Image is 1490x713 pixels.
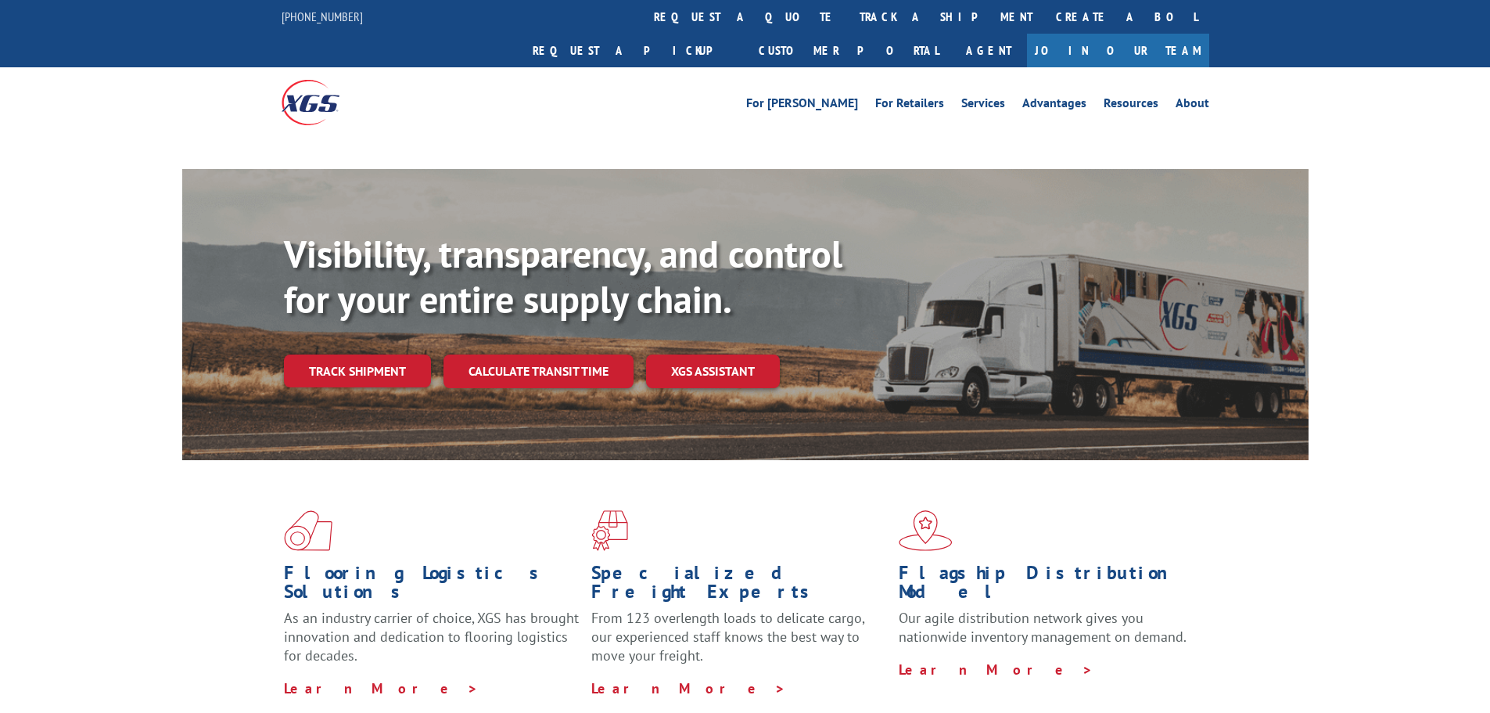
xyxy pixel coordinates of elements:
[950,34,1027,67] a: Agent
[646,355,780,388] a: XGS ASSISTANT
[284,609,579,664] span: As an industry carrier of choice, XGS has brought innovation and dedication to flooring logistics...
[1104,97,1158,114] a: Resources
[875,97,944,114] a: For Retailers
[282,9,363,24] a: [PHONE_NUMBER]
[284,564,580,609] h1: Flooring Logistics Solutions
[591,679,786,697] a: Learn More >
[284,355,431,387] a: Track shipment
[899,564,1194,609] h1: Flagship Distribution Model
[591,609,887,679] p: From 123 overlength loads to delicate cargo, our experienced staff knows the best way to move you...
[1027,34,1209,67] a: Join Our Team
[443,355,634,388] a: Calculate transit time
[899,510,953,551] img: xgs-icon-flagship-distribution-model-red
[284,510,332,551] img: xgs-icon-total-supply-chain-intelligence-red
[591,510,628,551] img: xgs-icon-focused-on-flooring-red
[899,661,1093,679] a: Learn More >
[899,609,1187,646] span: Our agile distribution network gives you nationwide inventory management on demand.
[1176,97,1209,114] a: About
[284,229,842,323] b: Visibility, transparency, and control for your entire supply chain.
[284,679,479,697] a: Learn More >
[746,97,858,114] a: For [PERSON_NAME]
[1022,97,1086,114] a: Advantages
[747,34,950,67] a: Customer Portal
[591,564,887,609] h1: Specialized Freight Experts
[961,97,1005,114] a: Services
[521,34,747,67] a: Request a pickup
